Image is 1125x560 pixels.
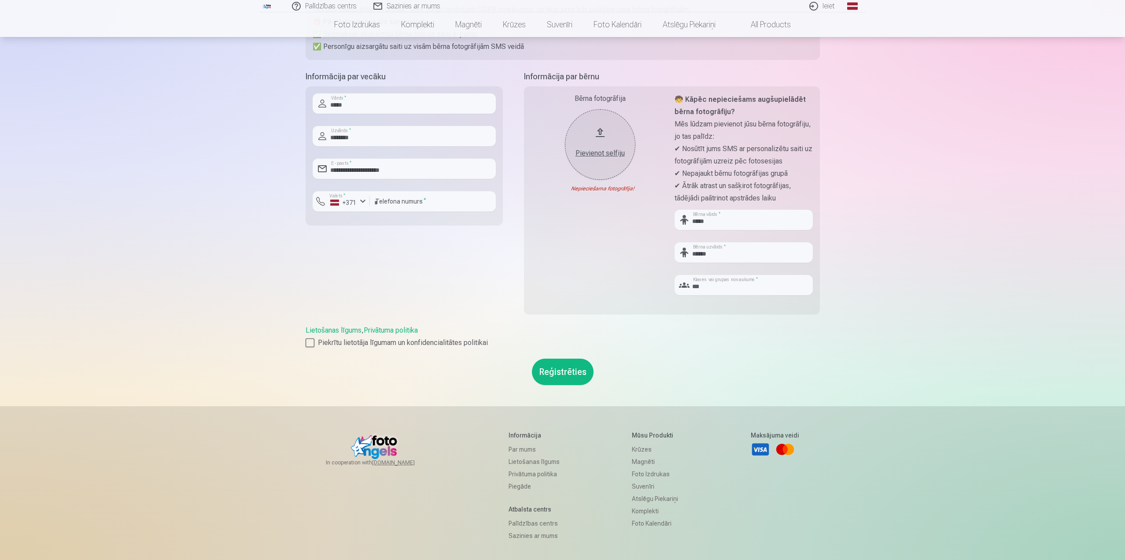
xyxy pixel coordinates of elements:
[364,326,418,334] a: Privātuma politika
[531,93,669,104] div: Bērna fotogrāfija
[306,326,361,334] a: Lietošanas līgums
[675,95,806,116] strong: 🧒 Kāpēc nepieciešams augšupielādēt bērna fotogrāfiju?
[509,505,560,514] h5: Atbalsta centrs
[509,517,560,530] a: Palīdzības centrs
[726,12,801,37] a: All products
[532,359,594,385] button: Reģistrēties
[326,459,436,466] span: In cooperation with
[306,325,820,348] div: ,
[509,530,560,542] a: Sazinies ar mums
[583,12,652,37] a: Foto kalendāri
[306,337,820,348] label: Piekrītu lietotāja līgumam un konfidencialitātes politikai
[632,517,678,530] a: Foto kalendāri
[531,185,669,192] div: Nepieciešama fotogrāfija!
[445,12,492,37] a: Magnēti
[632,480,678,493] a: Suvenīri
[751,431,799,440] h5: Maksājuma veidi
[372,459,436,466] a: [DOMAIN_NAME]
[574,148,627,159] div: Pievienot selfiju
[632,443,678,456] a: Krūzes
[313,41,813,53] p: ✅ Personīgu aizsargātu saiti uz visām bērna fotogrāfijām SMS veidā
[675,167,813,180] p: ✔ Nepajaukt bērnu fotogrāfijas grupā
[509,480,560,493] a: Piegāde
[306,70,503,83] h5: Informācija par vecāku
[675,180,813,204] p: ✔ Ātrāk atrast un sašķirot fotogrāfijas, tādējādi paātrinot apstrādes laiku
[313,191,370,211] button: Valsts*+371
[565,109,635,180] button: Pievienot selfiju
[509,468,560,480] a: Privātuma politika
[524,70,820,83] h5: Informācija par bērnu
[751,440,770,459] a: Visa
[492,12,536,37] a: Krūzes
[536,12,583,37] a: Suvenīri
[509,431,560,440] h5: Informācija
[632,493,678,505] a: Atslēgu piekariņi
[391,12,445,37] a: Komplekti
[632,431,678,440] h5: Mūsu produkti
[632,456,678,468] a: Magnēti
[652,12,726,37] a: Atslēgu piekariņi
[324,12,391,37] a: Foto izdrukas
[775,440,795,459] a: Mastercard
[632,468,678,480] a: Foto izdrukas
[327,193,348,199] label: Valsts
[330,198,357,207] div: +371
[262,4,272,9] img: /fa1
[632,505,678,517] a: Komplekti
[675,118,813,143] p: Mēs lūdzam pievienot jūsu bērna fotogrāfiju, jo tas palīdz:
[509,443,560,456] a: Par mums
[675,143,813,167] p: ✔ Nosūtīt jums SMS ar personalizētu saiti uz fotogrāfijām uzreiz pēc fotosesijas
[509,456,560,468] a: Lietošanas līgums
